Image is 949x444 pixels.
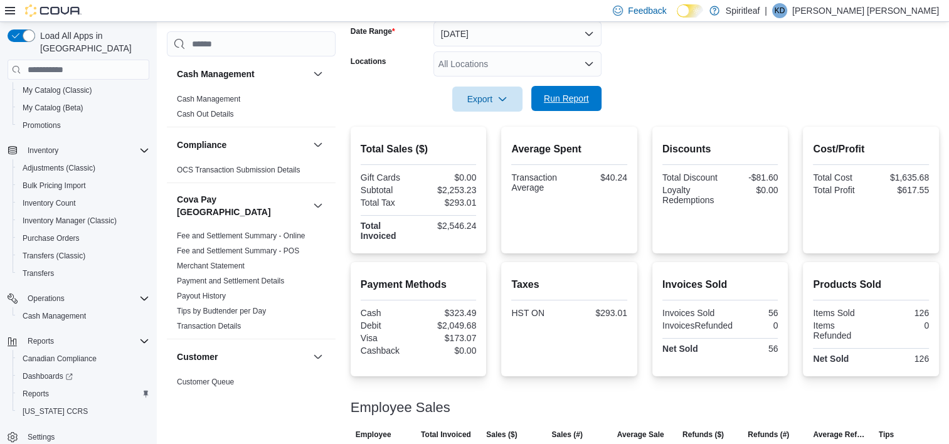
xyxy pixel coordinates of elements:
[874,308,929,318] div: 126
[18,309,149,324] span: Cash Management
[18,161,149,176] span: Adjustments (Classic)
[584,59,594,69] button: Open list of options
[310,349,326,364] button: Customer
[723,308,778,318] div: 56
[18,309,91,324] a: Cash Management
[421,185,476,195] div: $2,253.23
[18,369,78,384] a: Dashboards
[23,291,70,306] button: Operations
[25,4,82,17] img: Cova
[23,311,86,321] span: Cash Management
[177,68,255,80] h3: Cash Management
[421,333,476,343] div: $173.07
[361,333,416,343] div: Visa
[13,159,154,177] button: Adjustments (Classic)
[23,143,149,158] span: Inventory
[662,320,733,330] div: InvoicesRefunded
[177,276,284,286] span: Payment and Settlement Details
[28,432,55,442] span: Settings
[361,172,416,182] div: Gift Cards
[18,266,149,281] span: Transfers
[351,56,386,66] label: Locations
[167,374,336,394] div: Customer
[356,430,391,440] span: Employee
[433,21,602,46] button: [DATE]
[18,100,88,115] a: My Catalog (Beta)
[23,251,85,261] span: Transfers (Classic)
[361,142,477,157] h2: Total Sales ($)
[18,178,149,193] span: Bulk Pricing Import
[177,292,226,300] a: Payout History
[177,95,240,103] a: Cash Management
[23,163,95,173] span: Adjustments (Classic)
[310,137,326,152] button: Compliance
[177,377,234,387] span: Customer Queue
[813,142,929,157] h2: Cost/Profit
[551,430,582,440] span: Sales (#)
[18,118,66,133] a: Promotions
[18,404,93,419] a: [US_STATE] CCRS
[813,354,849,364] strong: Net Sold
[18,248,149,263] span: Transfers (Classic)
[18,213,149,228] span: Inventory Manager (Classic)
[460,87,515,112] span: Export
[177,246,299,255] a: Fee and Settlement Summary - POS
[13,194,154,212] button: Inventory Count
[310,66,326,82] button: Cash Management
[13,117,154,134] button: Promotions
[738,320,778,330] div: 0
[177,109,234,119] span: Cash Out Details
[177,291,226,301] span: Payout History
[361,277,477,292] h2: Payment Methods
[792,3,939,18] p: [PERSON_NAME] [PERSON_NAME]
[18,213,122,228] a: Inventory Manager (Classic)
[28,336,54,346] span: Reports
[23,389,49,399] span: Reports
[18,196,81,211] a: Inventory Count
[813,320,868,341] div: Items Refunded
[361,320,416,330] div: Debit
[177,68,308,80] button: Cash Management
[874,172,929,182] div: $1,635.68
[23,334,59,349] button: Reports
[177,193,308,218] h3: Cova Pay [GEOGRAPHIC_DATA]
[177,378,234,386] a: Customer Queue
[23,198,76,208] span: Inventory Count
[177,306,266,316] span: Tips by Budtender per Day
[177,351,218,363] h3: Customer
[177,166,300,174] a: OCS Transaction Submission Details
[452,87,522,112] button: Export
[23,143,63,158] button: Inventory
[177,110,234,119] a: Cash Out Details
[28,293,65,304] span: Operations
[361,185,416,195] div: Subtotal
[813,185,868,195] div: Total Profit
[177,231,305,241] span: Fee and Settlement Summary - Online
[23,233,80,243] span: Purchase Orders
[874,354,929,364] div: 126
[3,332,154,350] button: Reports
[421,430,471,440] span: Total Invoiced
[511,277,627,292] h2: Taxes
[23,371,73,381] span: Dashboards
[361,198,416,208] div: Total Tax
[23,291,149,306] span: Operations
[511,172,566,193] div: Transaction Average
[18,386,149,401] span: Reports
[23,85,92,95] span: My Catalog (Classic)
[726,3,760,18] p: Spiritleaf
[23,216,117,226] span: Inventory Manager (Classic)
[18,100,149,115] span: My Catalog (Beta)
[351,26,395,36] label: Date Range
[18,369,149,384] span: Dashboards
[35,29,149,55] span: Load All Apps in [GEOGRAPHIC_DATA]
[18,351,102,366] a: Canadian Compliance
[23,268,54,278] span: Transfers
[13,230,154,247] button: Purchase Orders
[13,82,154,99] button: My Catalog (Classic)
[13,403,154,420] button: [US_STATE] CCRS
[361,308,416,318] div: Cash
[177,307,266,315] a: Tips by Budtender per Day
[572,308,627,318] div: $293.01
